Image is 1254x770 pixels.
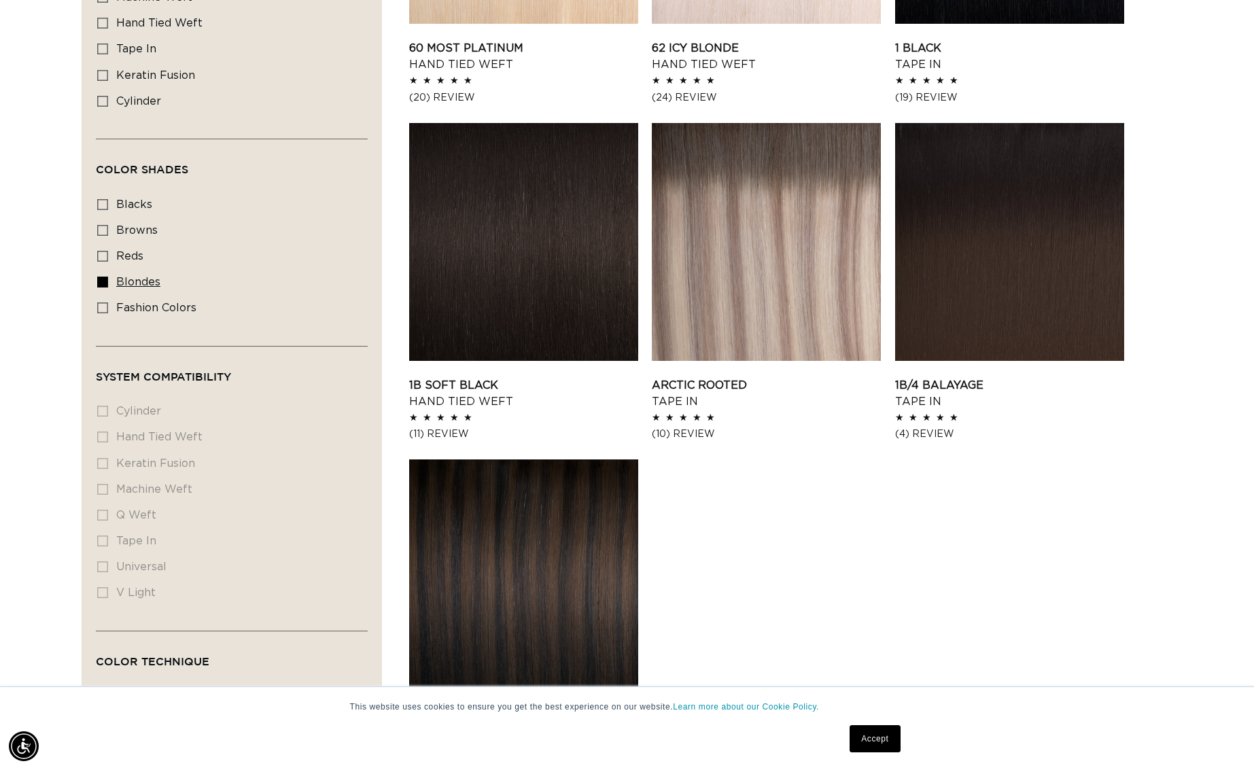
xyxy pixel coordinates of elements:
[9,731,39,761] div: Accessibility Menu
[96,370,231,383] span: System Compatibility
[673,702,819,712] a: Learn more about our Cookie Policy.
[895,40,1124,73] a: 1 Black Tape In
[116,199,152,210] span: blacks
[96,631,368,680] summary: Color Technique (0 selected)
[895,377,1124,410] a: 1B/4 Balayage Tape In
[96,655,209,667] span: Color Technique
[409,40,638,73] a: 60 Most Platinum Hand Tied Weft
[1186,705,1254,770] iframe: Chat Widget
[116,277,160,287] span: blondes
[652,40,881,73] a: 62 Icy Blonde Hand Tied Weft
[116,18,203,29] span: hand tied weft
[96,163,188,175] span: Color Shades
[116,70,195,81] span: keratin fusion
[96,139,368,188] summary: Color Shades (0 selected)
[652,377,881,410] a: Arctic Rooted Tape In
[850,725,900,752] a: Accept
[96,347,368,396] summary: System Compatibility (0 selected)
[116,225,158,236] span: browns
[116,96,161,107] span: cylinder
[116,251,143,262] span: reds
[116,43,156,54] span: tape in
[116,302,196,313] span: fashion colors
[409,377,638,410] a: 1B Soft Black Hand Tied Weft
[350,701,905,713] p: This website uses cookies to ensure you get the best experience on our website.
